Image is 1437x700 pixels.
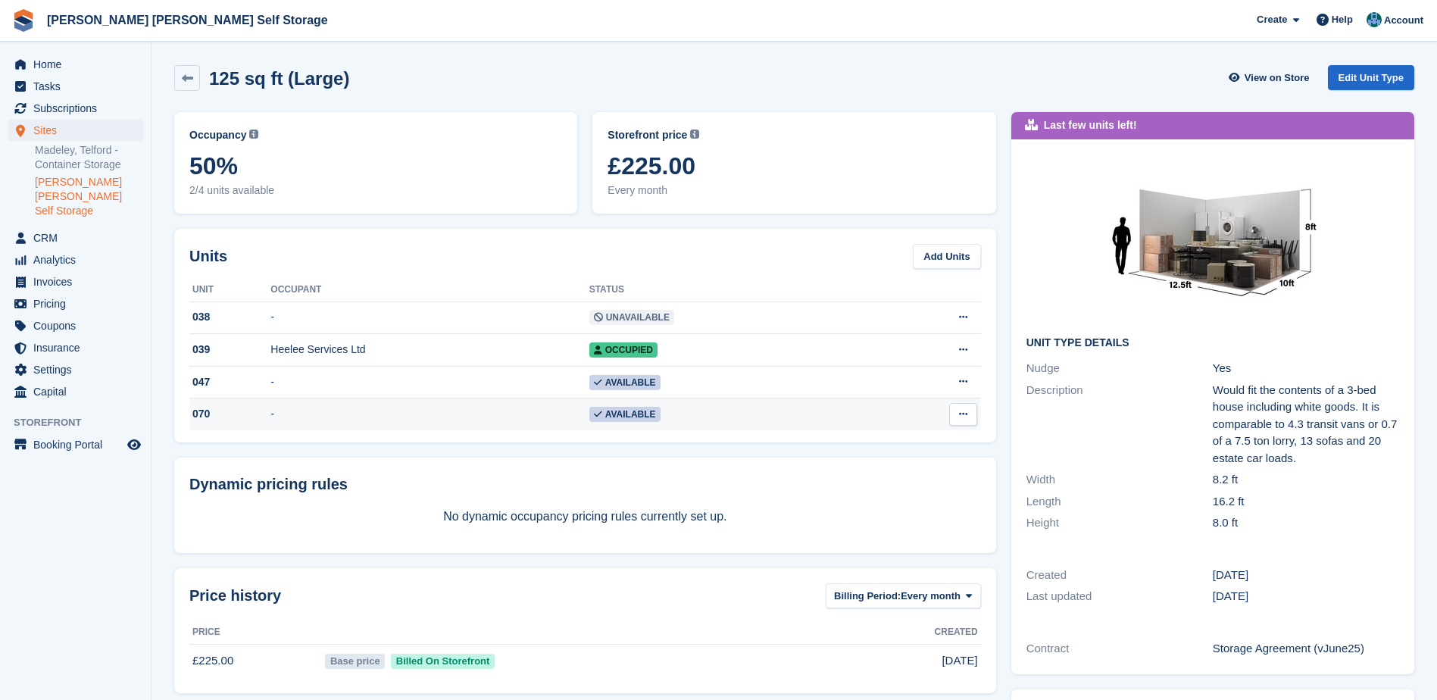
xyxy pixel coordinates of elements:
td: - [270,366,589,398]
a: menu [8,227,143,248]
td: - [270,398,589,430]
a: menu [8,120,143,141]
a: menu [8,293,143,314]
span: 50% [189,152,562,180]
a: menu [8,98,143,119]
img: stora-icon-8386f47178a22dfd0bd8f6a31ec36ba5ce8667c1dd55bd0f319d3a0aa187defe.svg [12,9,35,32]
span: Unavailable [589,310,674,325]
div: Length [1026,493,1213,511]
span: Coupons [33,315,124,336]
div: 047 [189,374,270,390]
a: View on Store [1227,65,1316,90]
div: Nudge [1026,360,1213,377]
span: Occupied [589,342,658,358]
div: 038 [189,309,270,325]
span: Available [589,407,661,422]
div: 8.2 ft [1213,471,1399,489]
img: 125-sqft-unit.jpg [1099,155,1326,325]
span: Subscriptions [33,98,124,119]
span: View on Store [1245,70,1310,86]
span: Home [33,54,124,75]
span: CRM [33,227,124,248]
div: Height [1026,514,1213,532]
span: Base price [325,654,385,669]
span: Storefront price [608,127,687,143]
a: menu [8,76,143,97]
th: Occupant [270,278,589,302]
a: Preview store [125,436,143,454]
a: [PERSON_NAME] [PERSON_NAME] Self Storage [35,175,143,218]
span: Account [1384,13,1423,28]
a: menu [8,381,143,402]
a: menu [8,337,143,358]
div: 16.2 ft [1213,493,1399,511]
td: £225.00 [189,644,322,677]
span: Billing Period: [834,589,901,604]
img: icon-info-grey-7440780725fd019a000dd9b08b2336e03edf1995a4989e88bcd33f0948082b44.svg [249,130,258,139]
a: menu [8,315,143,336]
div: 039 [189,342,270,358]
span: Help [1332,12,1353,27]
th: Unit [189,278,270,302]
div: 070 [189,406,270,422]
div: [DATE] [1213,588,1399,605]
div: Would fit the contents of a 3-bed house including white goods. It is comparable to 4.3 transit va... [1213,382,1399,467]
span: £225.00 [608,152,980,180]
span: Storefront [14,415,151,430]
th: Status [589,278,874,302]
span: Created [935,625,978,639]
td: - [270,302,589,334]
span: 2/4 units available [189,183,562,198]
div: Dynamic pricing rules [189,473,981,495]
div: Storage Agreement (vJune25) [1213,640,1399,658]
span: Sites [33,120,124,141]
span: Booking Portal [33,434,124,455]
img: icon-info-grey-7440780725fd019a000dd9b08b2336e03edf1995a4989e88bcd33f0948082b44.svg [690,130,699,139]
a: menu [8,434,143,455]
h2: Units [189,245,227,267]
img: Jake Timmins [1367,12,1382,27]
h2: 125 sq ft (Large) [209,68,349,89]
span: Insurance [33,337,124,358]
div: Width [1026,471,1213,489]
span: Occupancy [189,127,246,143]
span: [DATE] [942,652,977,670]
a: Add Units [913,244,980,269]
div: Yes [1213,360,1399,377]
div: Last updated [1026,588,1213,605]
span: Billed On Storefront [391,654,495,669]
span: Invoices [33,271,124,292]
span: Settings [33,359,124,380]
div: [DATE] [1213,567,1399,584]
span: Create [1257,12,1287,27]
span: Analytics [33,249,124,270]
button: Billing Period: Every month [826,583,981,608]
h2: Unit Type details [1026,337,1399,349]
span: Price history [189,584,281,607]
div: 8.0 ft [1213,514,1399,532]
div: Created [1026,567,1213,584]
span: Every month [608,183,980,198]
a: menu [8,359,143,380]
span: Tasks [33,76,124,97]
a: menu [8,271,143,292]
a: [PERSON_NAME] [PERSON_NAME] Self Storage [41,8,334,33]
a: menu [8,249,143,270]
span: Capital [33,381,124,402]
span: Available [589,375,661,390]
a: menu [8,54,143,75]
a: Edit Unit Type [1328,65,1414,90]
div: Last few units left! [1044,117,1137,133]
span: Pricing [33,293,124,314]
div: Heelee Services Ltd [270,342,589,358]
th: Price [189,620,322,645]
div: Contract [1026,640,1213,658]
a: Madeley, Telford - Container Storage [35,143,143,172]
div: Description [1026,382,1213,467]
span: Every month [901,589,961,604]
p: No dynamic occupancy pricing rules currently set up. [189,508,981,526]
